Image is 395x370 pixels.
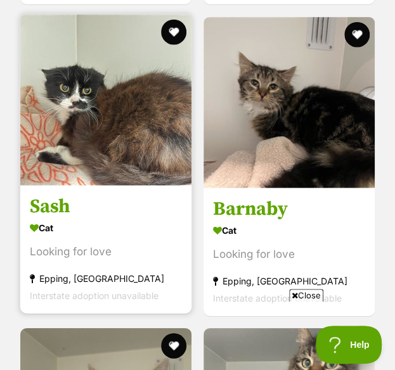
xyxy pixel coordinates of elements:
div: Epping, [GEOGRAPHIC_DATA] [30,270,182,287]
span: Interstate adoption unavailable [30,290,159,301]
button: favourite [344,22,370,48]
h3: Sash [30,195,182,219]
div: Looking for love [213,246,365,263]
span: Close [289,289,323,302]
a: Sash Cat Looking for love Epping, [GEOGRAPHIC_DATA] Interstate adoption unavailable favourite [20,185,191,314]
img: Sash [20,15,191,186]
button: favourite [161,20,186,45]
div: Cat [213,221,365,239]
div: Epping, [GEOGRAPHIC_DATA] [213,272,365,290]
img: Barnaby [204,17,375,188]
span: Interstate adoption unavailable [213,293,342,303]
h3: Barnaby [213,197,365,221]
a: Barnaby Cat Looking for love Epping, [GEOGRAPHIC_DATA] Interstate adoption unavailable favourite [204,188,375,316]
iframe: Help Scout Beacon - Open [316,326,382,364]
div: Cat [30,219,182,237]
div: Looking for love [30,243,182,260]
